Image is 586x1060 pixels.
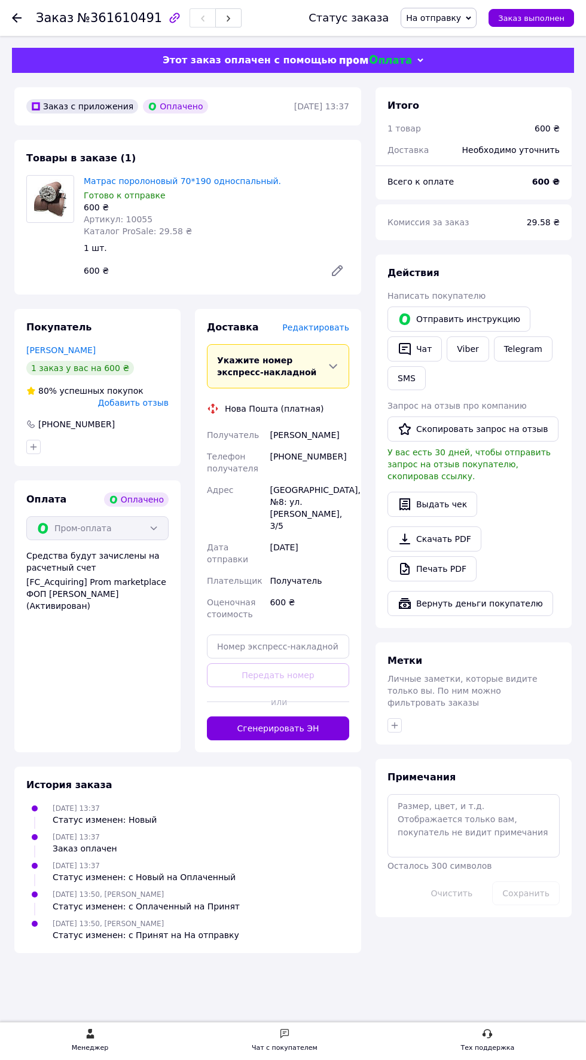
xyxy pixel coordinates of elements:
[26,152,136,164] span: Товары в заказе (1)
[207,716,349,740] button: Сгенерировать ЭН
[447,336,489,361] a: Viber
[325,259,349,283] a: Редактировать
[36,11,74,25] span: Заказ
[53,862,100,870] span: [DATE] 13:37
[207,576,263,586] span: Плательщик
[387,267,439,278] span: Действия
[53,843,117,854] div: Заказ оплачен
[387,591,553,616] button: Вернуть деньги покупателю
[532,177,560,186] b: 600 ₴
[387,771,456,783] span: Примечания
[26,494,66,505] span: Оплата
[294,102,349,111] time: [DATE] 13:37
[387,526,481,552] a: Скачать PDF
[98,398,169,408] span: Добавить отзыв
[267,537,352,570] div: [DATE]
[387,556,477,581] a: Печать PDF
[207,635,349,658] input: Номер экспресс-накладной
[143,99,207,114] div: Оплачено
[84,201,349,213] div: 600 ₴
[26,321,91,333] span: Покупатель
[387,492,477,517] button: Выдать чек
[53,929,239,941] div: Статус изменен: с Принят на На отправку
[79,262,321,279] div: 600 ₴
[252,1042,318,1054] div: Чат с покупателем
[387,145,429,155] span: Доставка
[12,12,22,24] div: Вернуться назад
[53,920,164,928] span: [DATE] 13:50, [PERSON_NAME]
[26,550,169,612] div: Средства будут зачислены на расчетный счет
[26,345,96,355] a: [PERSON_NAME]
[461,1042,515,1054] div: Тех поддержка
[84,226,192,236] span: Каталог ProSale: 29.58 ₴
[282,323,349,332] span: Редактировать
[267,424,352,446] div: [PERSON_NAME]
[271,696,285,708] span: или
[340,55,411,66] img: evopay logo
[207,321,259,333] span: Доставка
[84,176,281,186] a: Матрас поролоновый 70*190 односпальный.
[53,890,164,899] span: [DATE] 13:50, [PERSON_NAME]
[387,124,421,133] span: 1 товар
[387,307,530,332] button: Отправить инструкцию
[207,485,233,495] span: Адрес
[53,900,240,912] div: Статус изменен: с Оплаченный на Принят
[37,418,116,430] div: [PHONE_NUMBER]
[34,176,67,222] img: Матрас поролоновый 70*190 односпальный.
[84,191,166,200] span: Готово к отправке
[207,543,248,564] span: Дата отправки
[207,598,255,619] span: Оценочная стоимость
[387,674,538,707] span: Личные заметки, которые видите только вы. По ним можно фильтровать заказы
[53,814,157,826] div: Статус изменен: Новый
[53,833,100,841] span: [DATE] 13:37
[26,576,169,612] div: [FC_Acquiring] Prom marketplace ФОП [PERSON_NAME] (Активирован)
[387,336,442,361] button: Чат
[217,356,316,377] span: Укажите номер экспресс-накладной
[104,492,169,507] div: Оплачено
[79,240,354,256] div: 1 шт.
[163,54,337,66] span: Этот заказ оплачен с помощью
[207,452,258,473] span: Телефон получателя
[53,871,236,883] div: Статус изменен: с Новый на Оплаченный
[387,655,422,666] span: Метки
[77,11,162,25] span: №361610491
[387,861,492,871] span: Осталось 300 символов
[387,401,527,410] span: Запрос на отзыв про компанию
[53,804,100,813] span: [DATE] 13:37
[84,215,152,224] span: Артикул: 10055
[527,217,560,227] span: 29.58 ₴
[267,592,352,625] div: 600 ₴
[26,361,134,375] div: 1 заказ у вас на 600 ₴
[498,14,564,23] span: Заказ выполнен
[387,100,419,111] span: Итого
[309,12,389,24] div: Статус заказа
[26,385,144,397] div: успешных покупок
[489,9,574,27] button: Заказ выполнен
[38,386,57,396] span: 80%
[387,366,426,390] button: SMS
[26,779,112,791] span: История заказа
[267,570,352,592] div: Получатель
[535,122,560,134] div: 600 ₴
[494,336,553,361] a: Telegram
[387,448,551,481] span: У вас есть 30 дней, чтобы отправить запрос на отзыв покупателю, скопировав ссылку.
[455,137,567,163] div: Необходимо уточнить
[406,13,461,23] span: На отправку
[267,479,352,537] div: [GEOGRAPHIC_DATA], №8: ул. [PERSON_NAME], 3/5
[26,99,138,114] div: Заказ с приложения
[72,1042,108,1054] div: Менеджер
[267,446,352,479] div: [PHONE_NUMBER]
[207,430,259,440] span: Получатель
[387,291,486,301] span: Написать покупателю
[387,217,469,227] span: Комиссия за заказ
[387,177,454,186] span: Всего к оплате
[387,416,558,442] button: Скопировать запрос на отзыв
[222,403,326,415] div: Нова Пошта (платная)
